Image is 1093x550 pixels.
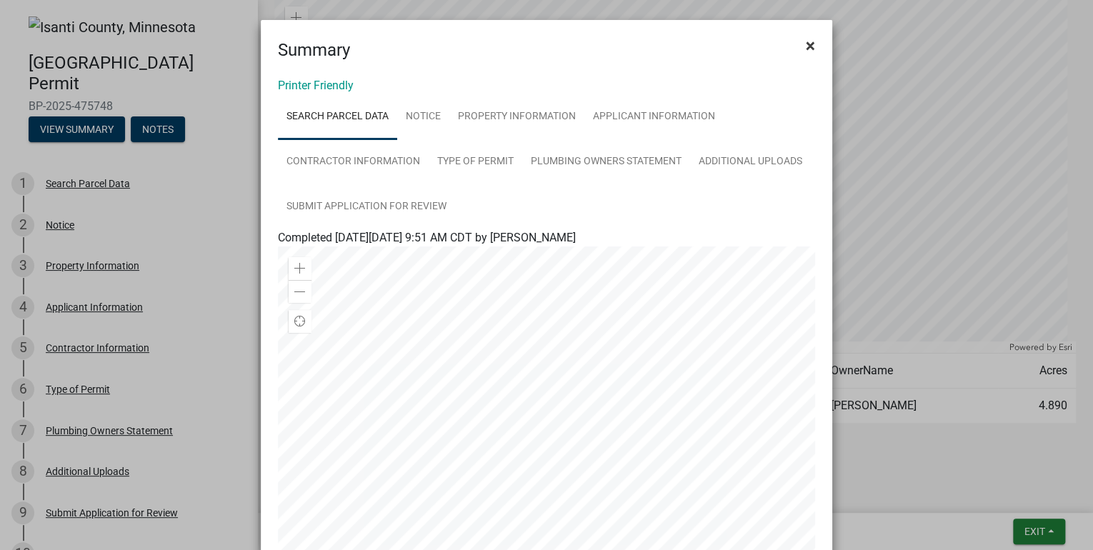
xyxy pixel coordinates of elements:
[278,231,576,244] span: Completed [DATE][DATE] 9:51 AM CDT by [PERSON_NAME]
[690,139,811,185] a: Additional Uploads
[794,26,827,66] button: Close
[289,257,311,280] div: Zoom in
[397,94,449,140] a: Notice
[278,37,350,63] h4: Summary
[289,280,311,303] div: Zoom out
[278,94,397,140] a: Search Parcel Data
[449,94,584,140] a: Property Information
[289,310,311,333] div: Find my location
[278,79,354,92] a: Printer Friendly
[806,36,815,56] span: ×
[522,139,690,185] a: Plumbing Owners Statement
[584,94,724,140] a: Applicant Information
[278,139,429,185] a: Contractor Information
[429,139,522,185] a: Type of Permit
[278,184,455,230] a: Submit Application for Review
